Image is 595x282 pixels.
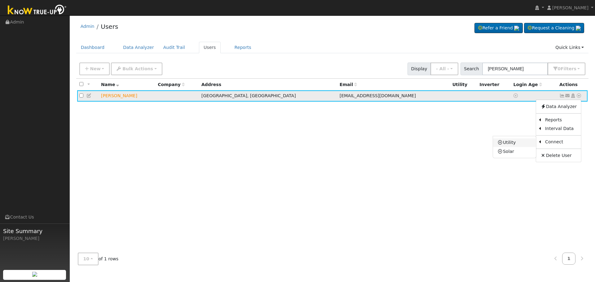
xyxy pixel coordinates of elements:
[78,253,99,265] button: 10
[230,42,256,53] a: Reports
[99,90,156,102] td: Lead
[461,63,483,75] span: Search
[551,42,588,53] a: Quick Links
[474,23,523,33] a: Refer a Friend
[5,3,70,17] img: Know True-Up
[101,82,119,87] span: Name
[493,147,536,156] a: Solar
[201,81,335,88] div: Address
[493,138,536,147] a: Utility
[574,66,576,71] span: s
[32,272,37,277] img: retrieve
[562,253,576,265] a: 1
[548,63,585,75] button: 0Filters
[340,82,357,87] span: Email
[430,63,458,75] button: - All -
[90,66,100,71] span: New
[561,66,576,71] span: Filter
[111,63,162,75] button: Bulk Actions
[552,5,588,10] span: [PERSON_NAME]
[541,138,581,146] a: Connect
[158,82,184,87] span: Company name
[536,102,581,111] a: Data Analyzer
[408,63,431,75] span: Display
[482,63,548,75] input: Search
[452,81,475,88] div: Utility
[513,93,519,98] a: No login access
[570,93,576,98] a: Login As
[86,93,92,98] a: Edit User
[514,26,519,31] img: retrieve
[524,23,584,33] a: Request a Cleaning
[81,24,95,29] a: Admin
[199,90,337,102] td: [GEOGRAPHIC_DATA], [GEOGRAPHIC_DATA]
[559,81,585,88] div: Actions
[122,66,153,71] span: Bulk Actions
[79,63,110,75] button: New
[76,42,109,53] a: Dashboard
[576,26,581,31] img: retrieve
[565,93,571,99] a: rtboyajian@gmail.com
[559,93,565,98] a: Not connected
[3,227,66,235] span: Site Summary
[83,256,90,261] span: 10
[541,124,581,133] a: Interval Data
[199,42,221,53] a: Users
[513,82,542,87] span: Days since last login
[536,151,581,160] a: Delete User
[118,42,159,53] a: Data Analyzer
[78,253,119,265] span: of 1 rows
[479,81,509,88] div: Inverter
[3,235,66,242] div: [PERSON_NAME]
[159,42,190,53] a: Audit Trail
[576,93,582,99] a: Other actions
[541,116,581,124] a: Reports
[340,93,416,98] span: [EMAIL_ADDRESS][DOMAIN_NAME]
[101,23,118,30] a: Users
